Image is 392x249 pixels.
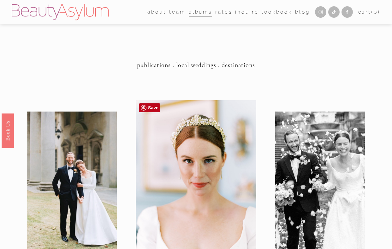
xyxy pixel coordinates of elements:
a: Facebook [342,6,353,18]
a: Pin it! [139,103,160,112]
img: Beauty Asylum | Bridal Hair &amp; Makeup Charlotte &amp; Atlanta [12,4,109,20]
a: Blog [295,7,310,17]
a: 0 items in cart [358,8,380,16]
a: folder dropdown [147,7,166,17]
a: albums [189,7,212,17]
h4: publications . local weddings . destinations [12,62,380,69]
a: Book Us [2,113,14,148]
span: team [169,8,186,16]
span: about [147,8,166,16]
a: folder dropdown [169,7,186,17]
a: Inquire [235,7,258,17]
span: ( ) [371,9,380,15]
a: Rates [215,7,232,17]
a: Lookbook [262,7,292,17]
a: Instagram [315,6,326,18]
span: 0 [374,9,378,15]
a: TikTok [328,6,340,18]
